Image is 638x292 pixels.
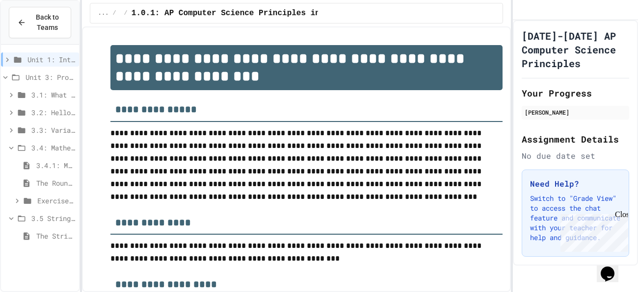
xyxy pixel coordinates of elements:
span: 3.4.1: Mathematical Operators [36,160,75,170]
iframe: chat widget [557,210,628,252]
span: The Round Function [36,178,75,188]
span: 3.3: Variables and Data Types [31,125,75,135]
h1: [DATE]-[DATE] AP Computer Science Principles [522,29,629,70]
h2: Your Progress [522,86,629,100]
span: Exercise - Mathematical Operators [37,195,75,206]
div: No due date set [522,150,629,162]
span: 3.2: Hello, World! [31,107,75,118]
span: Unit 1: Intro to Computer Science [27,54,75,65]
iframe: chat widget [597,253,628,282]
h3: Need Help? [530,178,621,190]
span: Unit 3: Programming with Python [26,72,75,82]
div: Chat with us now!Close [4,4,68,62]
span: / [112,9,116,17]
span: 3.5 String Operators [31,213,75,223]
div: [PERSON_NAME] [525,108,626,117]
button: Back to Teams [9,7,71,38]
span: 3.1: What is Code? [31,90,75,100]
span: ... [98,9,109,17]
span: 3.4: Mathematical Operators [31,143,75,153]
p: Switch to "Grade View" to access the chat feature and communicate with your teacher for help and ... [530,194,621,243]
h2: Assignment Details [522,132,629,146]
span: The String Module [36,231,75,241]
span: / [124,9,128,17]
span: Back to Teams [32,12,63,33]
span: 1.0.1: AP Computer Science Principles in Python Course Syllabus [132,7,428,19]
